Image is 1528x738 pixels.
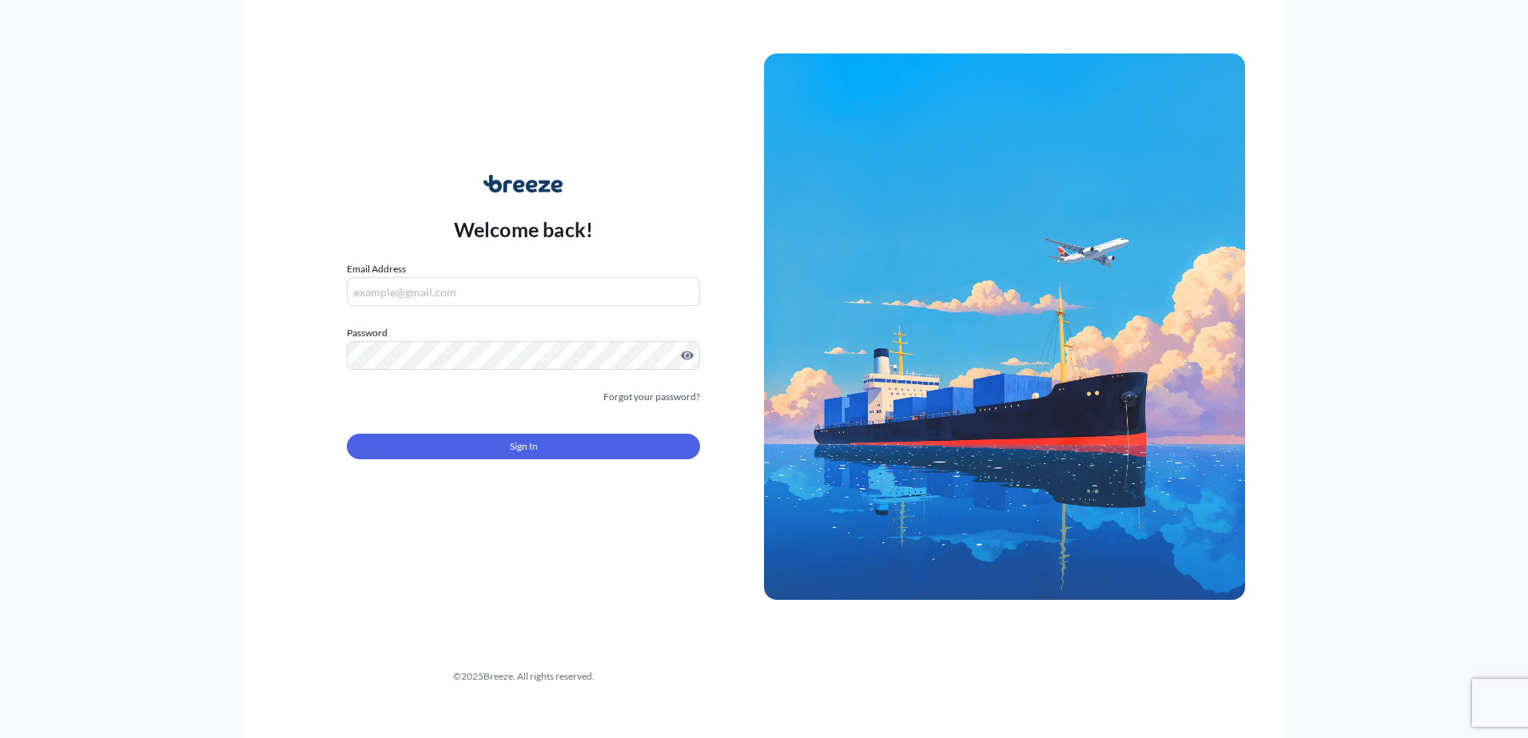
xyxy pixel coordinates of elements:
[347,277,700,306] input: example@gmail.com
[347,434,700,459] button: Sign In
[347,261,406,277] label: Email Address
[681,349,694,362] button: Show password
[347,325,700,341] label: Password
[510,438,538,454] span: Sign In
[603,389,700,405] a: Forgot your password?
[283,669,764,684] div: © 2025 Breeze. All rights reserved.
[764,54,1245,600] img: Ship illustration
[454,216,594,242] p: Welcome back!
